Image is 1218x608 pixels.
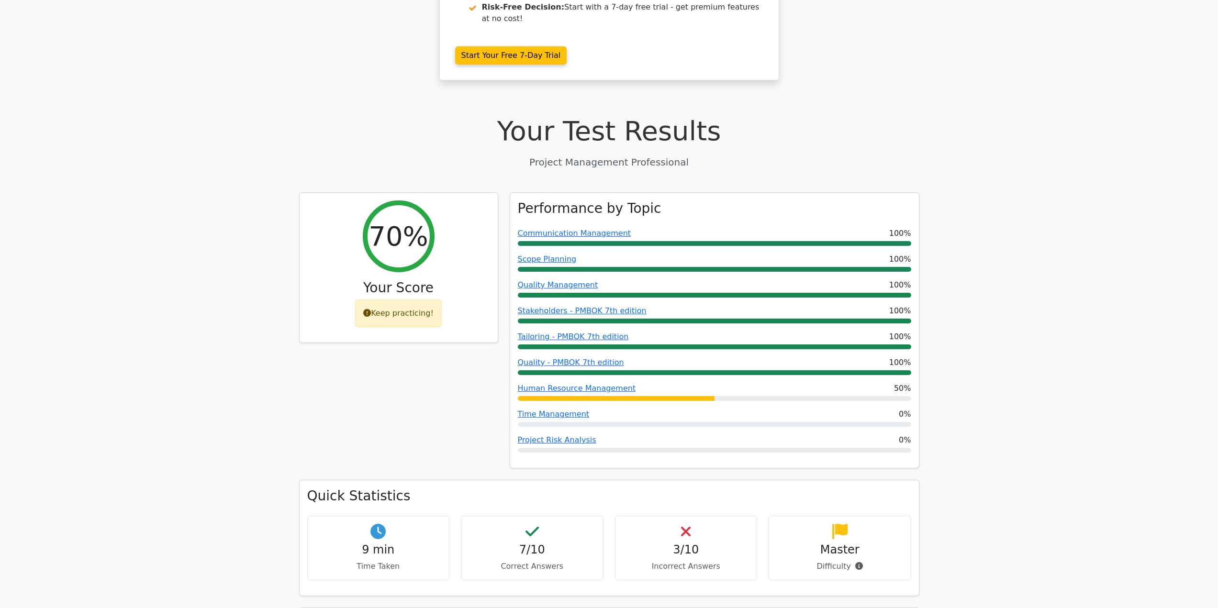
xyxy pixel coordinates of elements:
[889,357,911,368] span: 100%
[518,280,598,289] a: Quality Management
[315,543,442,557] h4: 9 min
[889,228,911,239] span: 100%
[777,561,903,572] p: Difficulty
[307,280,490,296] h3: Your Score
[299,155,919,169] p: Project Management Professional
[455,46,567,65] a: Start Your Free 7-Day Trial
[518,384,636,393] a: Human Resource Management
[889,305,911,317] span: 100%
[369,220,428,252] h2: 70%
[307,488,911,504] h3: Quick Statistics
[518,409,590,419] a: Time Management
[623,561,749,572] p: Incorrect Answers
[899,409,911,420] span: 0%
[469,561,595,572] p: Correct Answers
[518,358,624,367] a: Quality - PMBOK 7th edition
[889,279,911,291] span: 100%
[355,299,442,327] div: Keep practicing!
[623,543,749,557] h4: 3/10
[469,543,595,557] h4: 7/10
[518,332,629,341] a: Tailoring - PMBOK 7th edition
[889,331,911,343] span: 100%
[518,306,647,315] a: Stakeholders - PMBOK 7th edition
[518,435,596,444] a: Project Risk Analysis
[518,200,661,217] h3: Performance by Topic
[518,229,631,238] a: Communication Management
[777,543,903,557] h4: Master
[894,383,911,394] span: 50%
[899,434,911,446] span: 0%
[315,561,442,572] p: Time Taken
[299,115,919,147] h1: Your Test Results
[889,254,911,265] span: 100%
[518,254,577,264] a: Scope Planning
